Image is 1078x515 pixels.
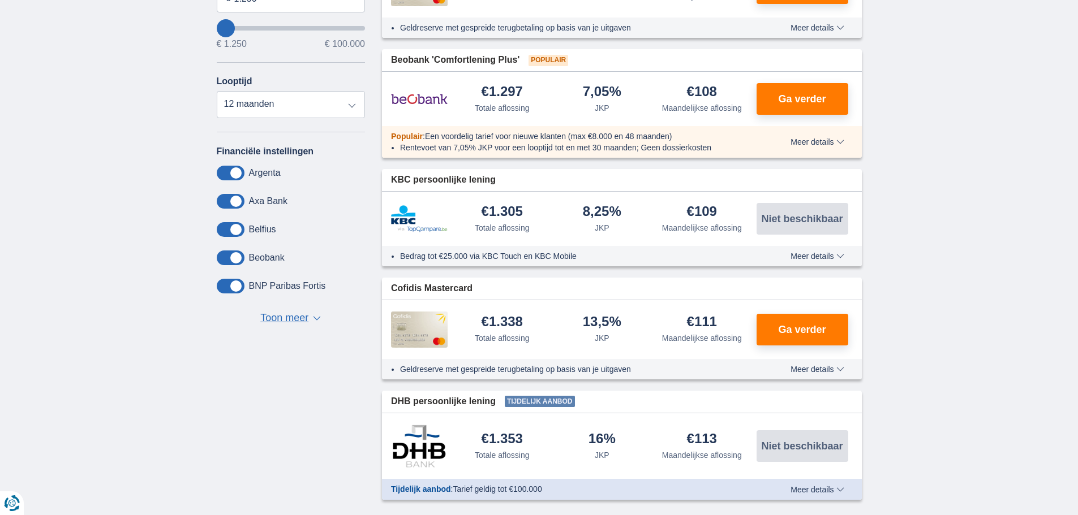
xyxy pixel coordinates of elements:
[217,26,366,31] input: wantToBorrow
[475,332,530,344] div: Totale aflossing
[391,174,496,187] span: KBC persoonlijke lening
[391,205,448,232] img: product.pl.alt KBC
[400,22,749,33] li: Geldreserve met gespreide terugbetaling op basis van je uitgaven
[782,23,852,32] button: Meer details
[382,131,758,142] div: :
[325,40,365,49] span: € 100.000
[687,432,717,447] div: €113
[505,396,575,407] span: Tijdelijk aanbod
[662,332,742,344] div: Maandelijkse aflossing
[583,205,621,220] div: 8,25%
[391,54,519,67] span: Beobank 'Comfortlening Plus'
[662,222,742,233] div: Maandelijkse aflossing
[791,486,844,494] span: Meer details
[778,324,826,335] span: Ga verder
[475,102,530,114] div: Totale aflossing
[249,253,285,263] label: Beobank
[249,281,326,291] label: BNP Paribas Fortis
[391,425,448,468] img: product.pl.alt DHB Bank
[662,102,742,114] div: Maandelijkse aflossing
[400,142,749,153] li: Rentevoet van 7,05% JKP voor een looptijd tot en met 30 maanden; Geen dossierkosten
[761,441,843,451] span: Niet beschikbaar
[791,138,844,146] span: Meer details
[391,132,423,141] span: Populair
[791,252,844,260] span: Meer details
[583,315,621,330] div: 13,5%
[249,196,287,206] label: Axa Bank
[757,314,848,345] button: Ga verder
[475,222,530,233] div: Totale aflossing
[595,332,609,344] div: JKP
[482,432,523,447] div: €1.353
[757,430,848,462] button: Niet beschikbaar
[757,203,848,235] button: Niet beschikbaar
[482,85,523,100] div: €1.297
[589,432,616,447] div: 16%
[529,55,568,66] span: Populair
[475,449,530,461] div: Totale aflossing
[400,250,749,262] li: Bedrag tot €25.000 via KBC Touch en KBC Mobile
[217,40,247,49] span: € 1.250
[382,483,758,495] div: :
[687,85,717,100] div: €108
[782,137,852,146] button: Meer details
[217,146,314,157] label: Financiële instellingen
[595,102,609,114] div: JKP
[583,85,621,100] div: 7,05%
[782,252,852,261] button: Meer details
[791,24,844,32] span: Meer details
[391,85,448,113] img: product.pl.alt Beobank
[482,205,523,220] div: €1.305
[595,222,609,233] div: JKP
[257,310,324,326] button: Toon meer ▼
[687,315,717,330] div: €111
[391,311,448,348] img: product.pl.alt Cofidis CC
[249,168,281,178] label: Argenta
[453,484,542,494] span: Tarief geldig tot €100.000
[391,282,473,295] span: Cofidis Mastercard
[400,363,749,375] li: Geldreserve met gespreide terugbetaling op basis van je uitgaven
[260,311,308,326] span: Toon meer
[595,449,609,461] div: JKP
[687,205,717,220] div: €109
[217,76,252,86] label: Looptijd
[313,316,321,321] span: ▼
[249,224,276,235] label: Belfius
[782,365,852,374] button: Meer details
[425,132,672,141] span: Een voordelig tarief voor nieuwe klanten (max €8.000 en 48 maanden)
[761,214,843,224] span: Niet beschikbaar
[791,365,844,373] span: Meer details
[782,485,852,494] button: Meer details
[757,83,848,115] button: Ga verder
[391,484,451,494] span: Tijdelijk aanbod
[778,94,826,104] span: Ga verder
[482,315,523,330] div: €1.338
[662,449,742,461] div: Maandelijkse aflossing
[391,395,496,408] span: DHB persoonlijke lening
